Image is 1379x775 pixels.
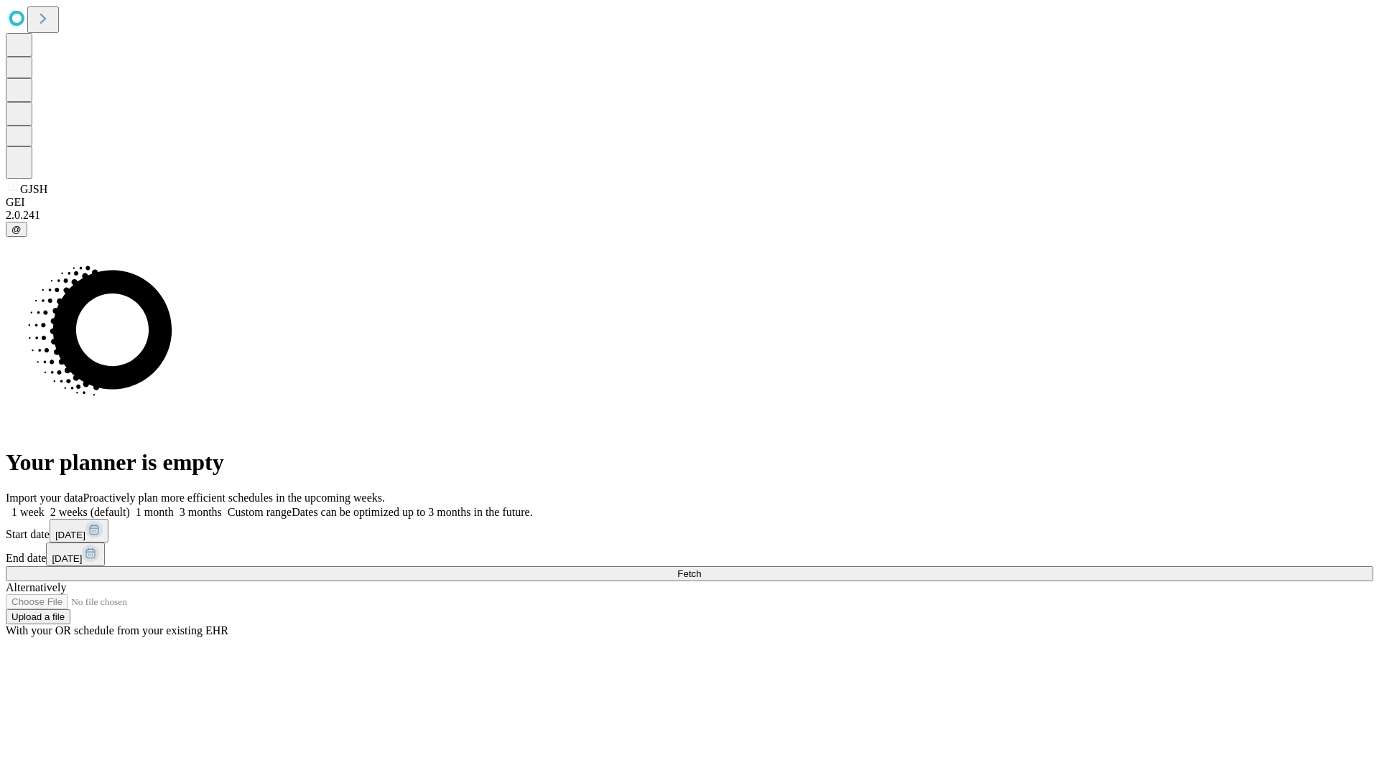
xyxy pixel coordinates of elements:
span: [DATE] [52,553,82,564]
span: With your OR schedule from your existing EHR [6,624,228,637]
span: Custom range [228,506,292,518]
button: Upload a file [6,609,70,624]
h1: Your planner is empty [6,449,1373,476]
span: 1 month [136,506,174,518]
span: Proactively plan more efficient schedules in the upcoming weeks. [83,492,385,504]
button: [DATE] [50,519,108,542]
div: Start date [6,519,1373,542]
span: 1 week [11,506,45,518]
span: Alternatively [6,581,66,593]
span: Dates can be optimized up to 3 months in the future. [292,506,532,518]
button: Fetch [6,566,1373,581]
button: @ [6,222,27,237]
span: Fetch [677,568,701,579]
button: [DATE] [46,542,105,566]
span: 3 months [180,506,222,518]
div: 2.0.241 [6,209,1373,222]
span: @ [11,224,22,235]
span: GJSH [20,183,47,195]
span: [DATE] [55,530,85,540]
div: End date [6,542,1373,566]
span: 2 weeks (default) [50,506,130,518]
div: GEI [6,196,1373,209]
span: Import your data [6,492,83,504]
